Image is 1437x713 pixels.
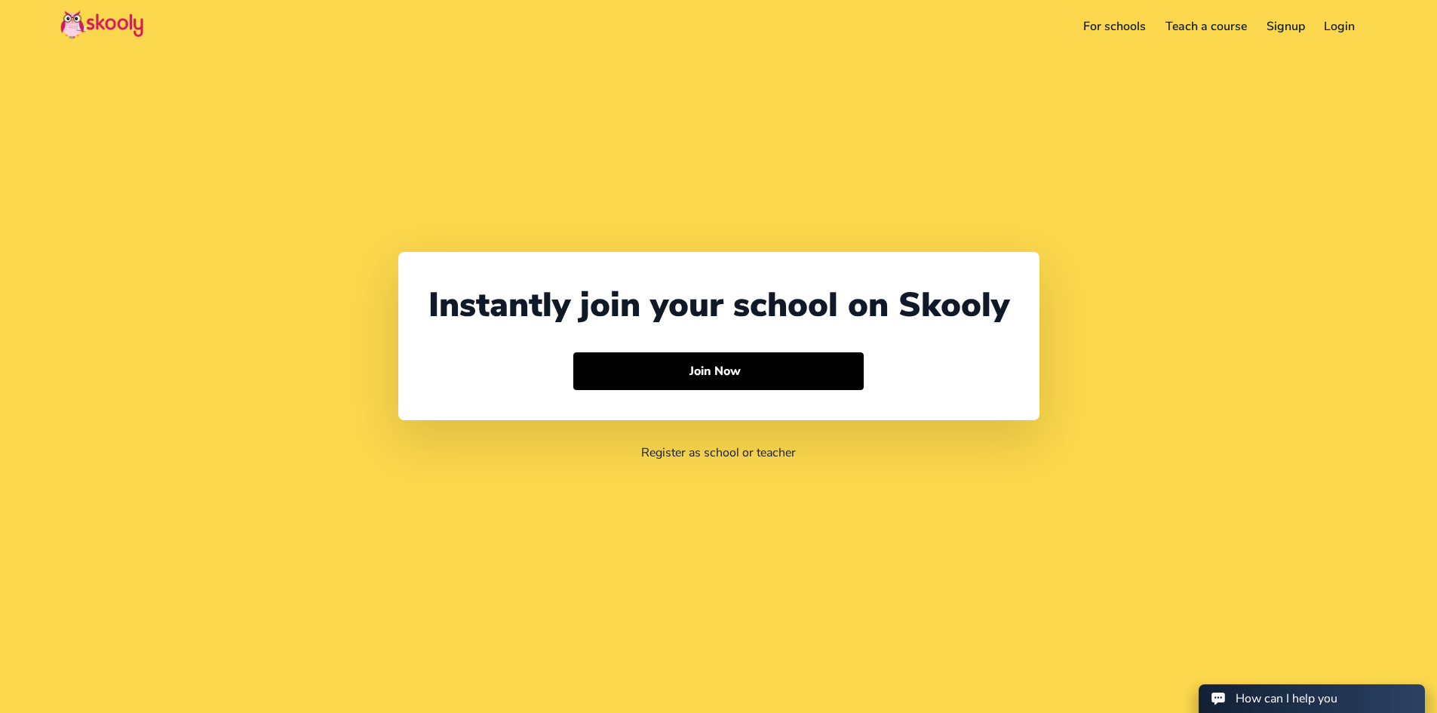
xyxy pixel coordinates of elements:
a: Register as school or teacher [641,444,796,461]
a: For schools [1074,14,1156,38]
div: Instantly join your school on Skooly [428,282,1009,328]
a: Teach a course [1156,14,1257,38]
button: Join Now [573,352,864,390]
img: Skooly [60,10,143,39]
a: Login [1314,14,1365,38]
a: Signup [1257,14,1315,38]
